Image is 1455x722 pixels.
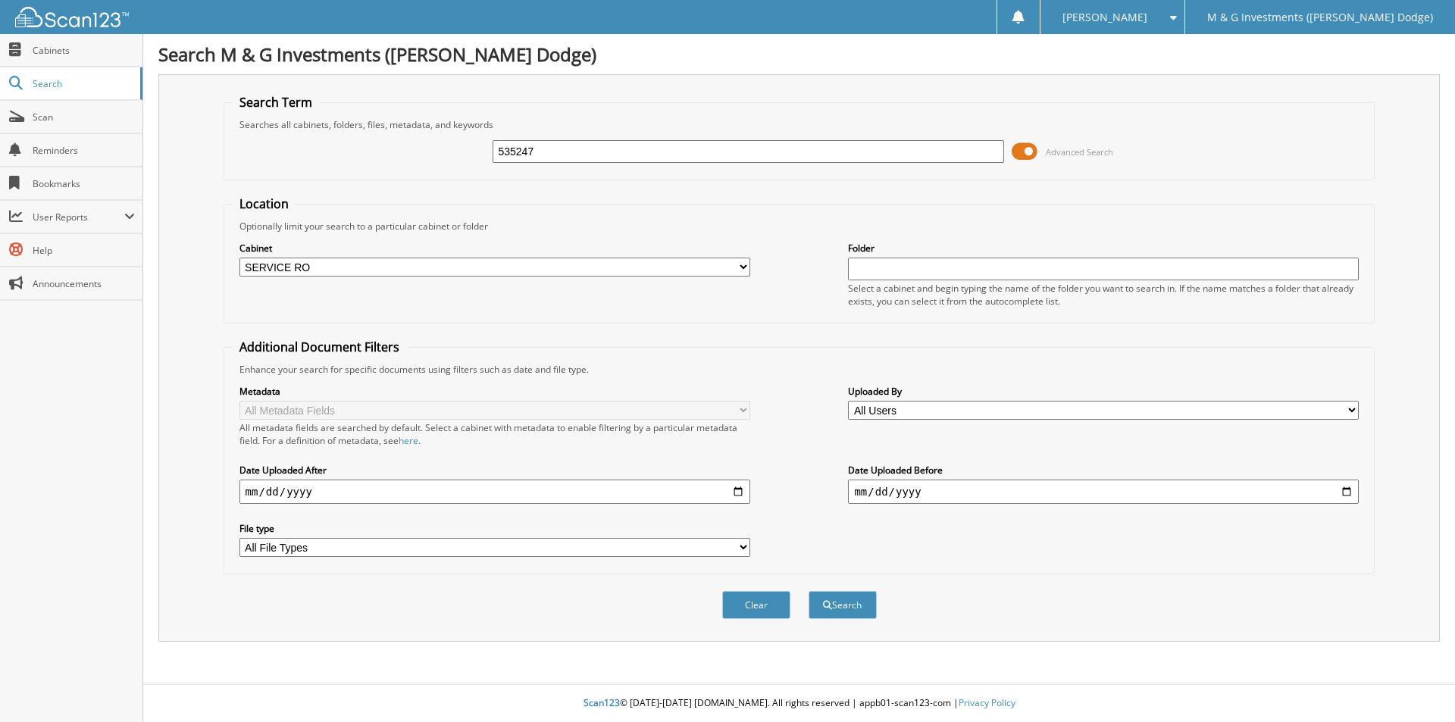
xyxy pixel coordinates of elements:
[33,211,124,223] span: User Reports
[33,111,135,123] span: Scan
[848,242,1359,255] label: Folder
[584,696,620,709] span: Scan123
[33,277,135,290] span: Announcements
[959,696,1015,709] a: Privacy Policy
[232,118,1367,131] div: Searches all cabinets, folders, files, metadata, and keywords
[232,339,407,355] legend: Additional Document Filters
[15,7,129,27] img: scan123-logo-white.svg
[1062,13,1147,22] span: [PERSON_NAME]
[33,244,135,257] span: Help
[848,282,1359,308] div: Select a cabinet and begin typing the name of the folder you want to search in. If the name match...
[143,685,1455,722] div: © [DATE]-[DATE] [DOMAIN_NAME]. All rights reserved | appb01-scan123-com |
[239,522,750,535] label: File type
[848,464,1359,477] label: Date Uploaded Before
[232,363,1367,376] div: Enhance your search for specific documents using filters such as date and file type.
[722,591,790,619] button: Clear
[239,421,750,447] div: All metadata fields are searched by default. Select a cabinet with metadata to enable filtering b...
[158,42,1440,67] h1: Search M & G Investments ([PERSON_NAME] Dodge)
[232,220,1367,233] div: Optionally limit your search to a particular cabinet or folder
[399,434,418,447] a: here
[232,195,296,212] legend: Location
[232,94,320,111] legend: Search Term
[848,385,1359,398] label: Uploaded By
[848,480,1359,504] input: end
[809,591,877,619] button: Search
[33,144,135,157] span: Reminders
[239,464,750,477] label: Date Uploaded After
[239,385,750,398] label: Metadata
[1046,146,1113,158] span: Advanced Search
[239,242,750,255] label: Cabinet
[33,44,135,57] span: Cabinets
[239,480,750,504] input: start
[33,77,133,90] span: Search
[1207,13,1433,22] span: M & G Investments ([PERSON_NAME] Dodge)
[33,177,135,190] span: Bookmarks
